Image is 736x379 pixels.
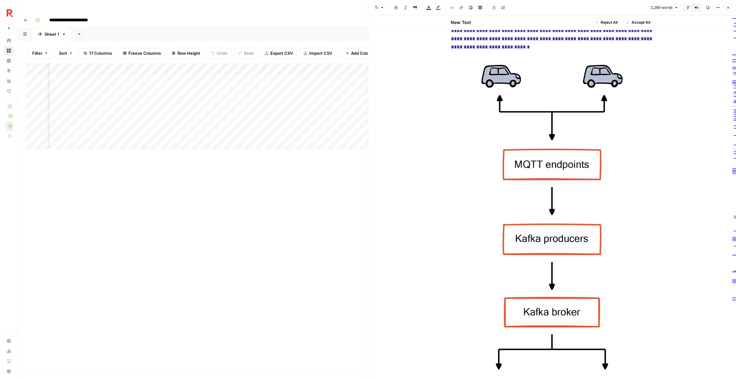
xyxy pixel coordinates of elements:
button: 17 Columns [79,48,116,58]
button: Reject All [592,18,621,27]
span: Import CSV [309,50,332,56]
span: Export CSV [270,50,293,56]
span: Row Height [177,50,200,56]
span: Freeze Columns [128,50,161,56]
button: Help + Support [4,366,14,376]
button: Filter [28,48,52,58]
a: Learning Hub [4,356,14,366]
a: Browse [4,46,14,56]
button: Undo [207,48,232,58]
span: 17 Columns [89,50,112,56]
a: Home [4,35,14,46]
h2: New Text [451,19,471,26]
span: Reject All [601,20,618,25]
button: Workspace: Redpanda [4,5,14,21]
span: Undo [217,50,227,56]
span: 2,289 words [651,5,672,10]
a: Usage [4,346,14,356]
a: Flightpath [4,86,14,96]
button: Redo [234,48,258,58]
a: Opportunities [4,66,14,76]
a: Sheet 1 [32,28,71,40]
div: Sheet 1 [45,31,59,37]
a: Settings [4,336,14,346]
button: Sort [55,48,77,58]
button: Freeze Columns [119,48,165,58]
a: Your Data [4,76,14,86]
span: Redo [244,50,254,56]
span: Add Column [351,50,375,56]
button: Add Column [341,48,380,58]
button: Import CSV [300,48,336,58]
span: Accept All [632,20,651,25]
button: Accept All [623,18,653,27]
span: Sort [59,50,67,56]
span: Filter [32,50,42,56]
button: 2,289 words [648,3,681,12]
button: Export CSV [261,48,297,58]
a: Insights [4,56,14,66]
button: Row Height [168,48,204,58]
img: Redpanda Logo [4,7,15,19]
